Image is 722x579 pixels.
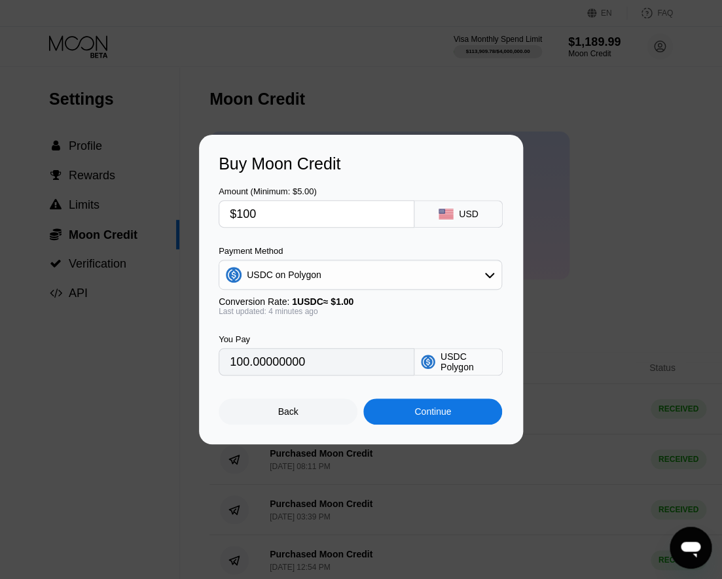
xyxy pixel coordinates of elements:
[670,527,712,569] iframe: Button to launch messaging window
[219,334,414,344] div: You Pay
[219,398,357,425] div: Back
[219,246,502,256] div: Payment Method
[441,351,496,372] div: USDC Polygon
[278,406,298,417] div: Back
[230,201,403,227] input: $0.00
[459,209,478,219] div: USD
[219,154,503,173] div: Buy Moon Credit
[219,296,502,307] div: Conversion Rate:
[219,186,414,196] div: Amount (Minimum: $5.00)
[363,398,502,425] div: Continue
[219,307,502,316] div: Last updated: 4 minutes ago
[219,262,501,288] div: USDC on Polygon
[414,406,451,417] div: Continue
[247,270,321,280] div: USDC on Polygon
[292,296,353,307] span: 1 USDC ≈ $1.00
